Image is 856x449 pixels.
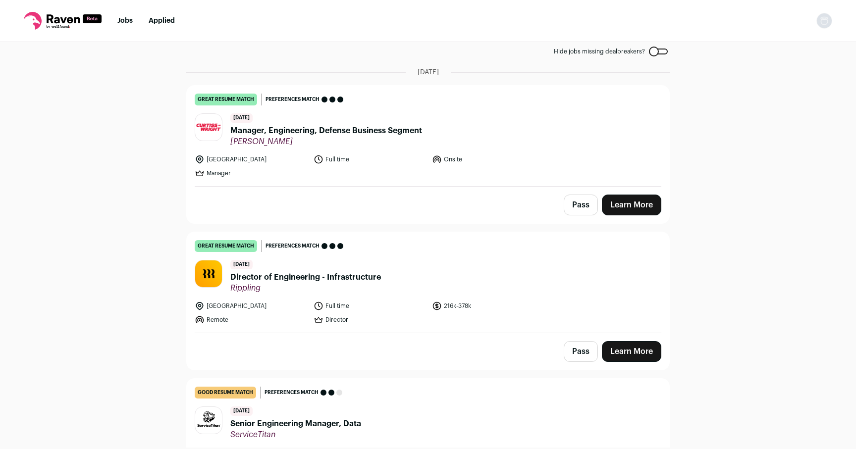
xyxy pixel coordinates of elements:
[195,260,222,287] img: 9f11a2ec6117d349d8a9490312d25e22cf5d44452555ad6f124a953e94289c0b.jpg
[602,341,661,362] a: Learn More
[230,430,361,440] span: ServiceTitan
[187,232,669,333] a: great resume match Preferences match [DATE] Director of Engineering - Infrastructure Rippling [GE...
[230,283,381,293] span: Rippling
[816,13,832,29] img: nopic.png
[195,301,308,311] li: [GEOGRAPHIC_DATA]
[117,17,133,24] a: Jobs
[230,418,361,430] span: Senior Engineering Manager, Data
[314,301,427,311] li: Full time
[230,125,422,137] span: Manager, Engineering, Defense Business Segment
[195,168,308,178] li: Manager
[418,67,439,77] span: [DATE]
[230,137,422,147] span: [PERSON_NAME]
[314,154,427,164] li: Full time
[432,154,545,164] li: Onsite
[149,17,175,24] a: Applied
[564,195,598,215] button: Pass
[195,154,308,164] li: [GEOGRAPHIC_DATA]
[432,301,545,311] li: 216k-378k
[265,388,319,398] span: Preferences match
[314,315,427,325] li: Director
[230,271,381,283] span: Director of Engineering - Infrastructure
[195,94,257,105] div: great resume match
[554,48,645,55] span: Hide jobs missing dealbreakers?
[195,387,256,399] div: good resume match
[602,195,661,215] a: Learn More
[230,113,253,123] span: [DATE]
[195,315,308,325] li: Remote
[564,341,598,362] button: Pass
[266,95,320,104] span: Preferences match
[230,260,253,269] span: [DATE]
[230,406,253,416] span: [DATE]
[187,86,669,186] a: great resume match Preferences match [DATE] Manager, Engineering, Defense Business Segment [PERSO...
[266,241,320,251] span: Preferences match
[195,123,222,131] img: 73aa4adbf621f8e81a69d38ee9509b2d3346e37ca389970dca9800ba0f1e5408.png
[195,240,257,252] div: great resume match
[816,13,832,29] button: Open dropdown
[195,408,222,432] img: 904cd390969cbc9b1968fb42a9ddc32a5c0bc9de3fa9900a00b107ae02b2c7c0.png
